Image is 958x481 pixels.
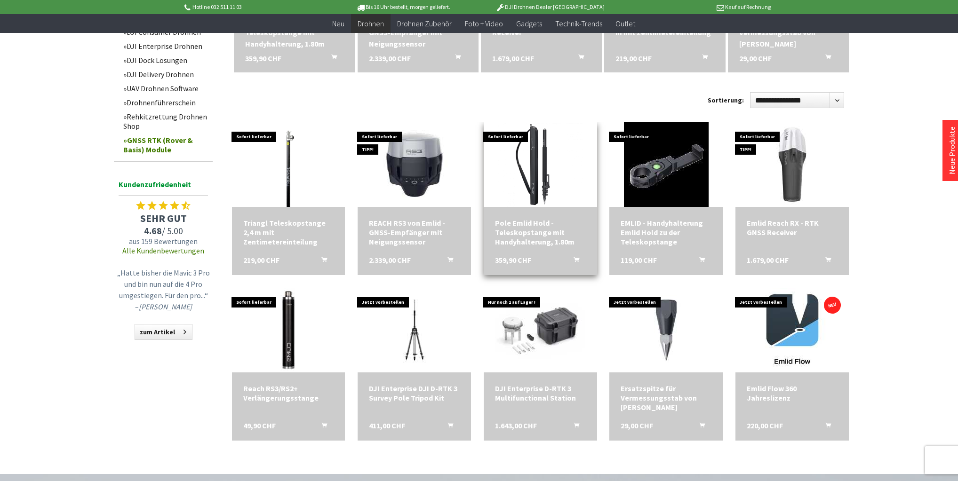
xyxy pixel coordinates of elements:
[245,53,281,64] span: 359,90 CHF
[621,421,653,430] span: 29,00 CHF
[624,288,709,372] img: Ersatzspitze für Vermessungsstab von Emlid
[114,225,213,237] span: / 5.00
[615,19,635,28] span: Outlet
[114,237,213,246] span: aus 159 Bewertungen
[329,1,476,13] p: Bis 16 Uhr bestellt, morgen geliefert.
[495,218,586,246] div: Pole Emlid Hold - Teleskopstange mit Handyhalterung, 1.80m
[369,384,460,402] div: DJI Enterprise DJI D-RTK 3 Survey Pole Tripod Kit
[562,255,585,268] button: In den Warenkorb
[369,384,460,402] a: DJI Enterprise DJI D-RTK 3 Survey Pole Tripod Kit 411,00 CHF In den Warenkorb
[555,19,602,28] span: Technik-Trends
[119,67,213,81] a: DJI Delivery Drohnen
[369,218,460,246] a: REACH RS3 von Emlid - GNSS-Empfänger mit Neigungssensor 2.339,00 CHF In den Warenkorb
[465,19,503,28] span: Foto + Video
[495,384,586,402] a: DJI Enterprise D-RTK 3 Multifunctional Station 1.643,00 CHF In den Warenkorb
[119,39,213,53] a: DJI Enterprise Drohnen
[621,384,711,412] a: Ersatzspitze für Vermessungsstab von [PERSON_NAME] 29,00 CHF In den Warenkorb
[814,421,837,433] button: In den Warenkorb
[498,122,583,207] img: Pole Emlid Hold - Teleskopstange mit Handyhalterung, 1.80m
[369,255,411,265] span: 2.339,00 CHF
[369,53,411,64] span: 2.339,00 CHF
[747,384,838,402] a: Emlid Flow 360 Jahreslizenz 220,00 CHF In den Warenkorb
[510,14,549,33] a: Gadgets
[119,110,213,133] a: Rehkitzrettung Drohnen Shop
[477,1,623,13] p: DJI Drohnen Dealer [GEOGRAPHIC_DATA]
[747,255,789,265] span: 1.679,00 CHF
[310,255,333,268] button: In den Warenkorb
[747,384,838,402] div: Emlid Flow 360 Jahreslizenz
[436,421,459,433] button: In den Warenkorb
[243,384,334,402] div: Reach RS3/RS2+ Verlängerungsstange
[621,384,711,412] div: Ersatzspitze für Vermessungsstab von [PERSON_NAME]
[750,288,835,372] img: Emlid Flow 360 Jahreslizenz
[119,133,213,157] a: GNSS RTK (Rover & Basis) Module
[122,246,204,255] a: Alle Kundenbewertungen
[310,421,333,433] button: In den Warenkorb
[444,53,466,65] button: In den Warenkorb
[688,255,711,268] button: In den Warenkorb
[369,421,405,430] span: 411,00 CHF
[358,288,471,372] img: DJI Enterprise DJI D-RTK 3 Survey Pole Tripod Kit
[114,212,213,225] span: SEHR GUT
[495,384,586,402] div: DJI Enterprise D-RTK 3 Multifunctional Station
[369,218,460,246] div: REACH RS3 von Emlid - GNSS-Empfänger mit Neigungssensor
[139,302,192,311] em: [PERSON_NAME]
[243,384,334,402] a: Reach RS3/RS2+ Verlängerungsstange 49,90 CHF In den Warenkorb
[458,14,510,33] a: Foto + Video
[320,53,343,65] button: In den Warenkorb
[747,421,783,430] span: 220,00 CHF
[119,178,208,196] span: Kundenzufriedenheit
[739,53,772,64] span: 29,00 CHF
[243,255,279,265] span: 219,00 CHF
[358,19,384,28] span: Drohnen
[691,53,713,65] button: In den Warenkorb
[747,218,838,237] a: Emlid Reach RX - RTK GNSS Receiver 1.679,00 CHF In den Warenkorb
[495,255,531,265] span: 359,90 CHF
[747,218,838,237] div: Emlid Reach RX - RTK GNSS Receiver
[119,95,213,110] a: Drohnenführerschein
[492,53,534,64] span: 1.679,00 CHF
[135,324,192,340] a: zum Artikel
[621,218,711,246] div: EMLID - Handyhalterung Emlid Hold zu der Teleskopstange
[621,255,657,265] span: 119,00 CHF
[688,421,711,433] button: In den Warenkorb
[332,19,344,28] span: Neu
[516,19,542,28] span: Gadgets
[947,126,957,174] a: Neue Produkte
[615,53,652,64] span: 219,00 CHF
[814,53,837,65] button: In den Warenkorb
[372,122,457,207] img: REACH RS3 von Emlid - GNSS-Empfänger mit Neigungssensor
[351,14,391,33] a: Drohnen
[708,93,744,108] label: Sortierung:
[562,421,585,433] button: In den Warenkorb
[119,53,213,67] a: DJI Dock Lösungen
[144,225,162,237] span: 4.68
[750,122,835,207] img: Emlid Reach RX - RTK GNSS Receiver
[814,255,837,268] button: In den Warenkorb
[243,218,334,246] div: Triangl Teleskopstange 2,4 m mit Zentimetereinteilung
[243,218,334,246] a: Triangl Teleskopstange 2,4 m mit Zentimetereinteilung 219,00 CHF In den Warenkorb
[326,14,351,33] a: Neu
[609,14,642,33] a: Outlet
[243,421,276,430] span: 49,90 CHF
[624,122,709,207] img: EMLID - Handyhalterung Emlid Hold zu der Teleskopstange
[391,14,458,33] a: Drohnen Zubehör
[621,218,711,246] a: EMLID - Handyhalterung Emlid Hold zu der Teleskopstange 119,00 CHF In den Warenkorb
[397,19,452,28] span: Drohnen Zubehör
[436,255,459,268] button: In den Warenkorb
[119,81,213,95] a: UAV Drohnen Software
[484,288,597,372] img: DJI Enterprise D-RTK 3 Multifunctional Station
[495,218,586,246] a: Pole Emlid Hold - Teleskopstange mit Handyhalterung, 1.80m 359,90 CHF In den Warenkorb
[495,421,537,430] span: 1.643,00 CHF
[567,53,590,65] button: In den Warenkorb
[549,14,609,33] a: Technik-Trends
[246,288,331,372] img: Reach RS3/RS2+ Verlängerungsstange
[623,1,770,13] p: Kauf auf Rechnung
[116,267,210,312] p: „Hatte bisher die Mavic 3 Pro und bin nun auf die 4 Pro umgestiegen. Für den pro...“ –
[246,122,331,207] img: Triangl Teleskopstange 2,4 m mit Zentimetereinteilung
[183,1,329,13] p: Hotline 032 511 11 03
